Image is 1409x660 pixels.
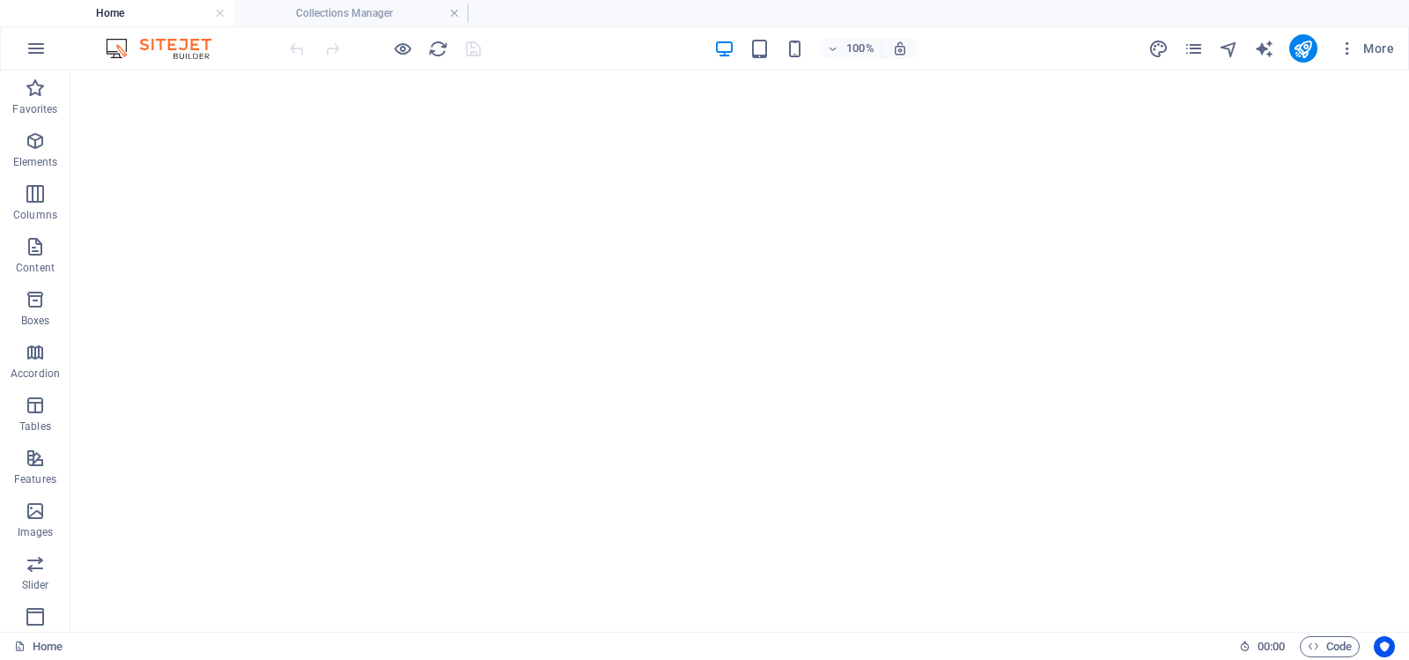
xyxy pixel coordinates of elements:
[1270,640,1273,653] span: :
[22,578,49,592] p: Slider
[11,367,60,381] p: Accordion
[1308,636,1352,657] span: Code
[18,525,54,539] p: Images
[70,70,1409,632] iframe: To enrich screen reader interactions, please activate Accessibility in Grammarly extension settings
[1300,636,1360,657] button: Code
[14,472,56,486] p: Features
[14,636,63,657] a: Click to cancel selection. Double-click to open Pages
[19,419,51,434] p: Tables
[1339,40,1394,57] span: More
[13,208,57,222] p: Columns
[16,261,55,275] p: Content
[1258,636,1285,657] span: 00 00
[1332,34,1401,63] button: More
[21,314,50,328] p: Boxes
[18,631,53,645] p: Header
[234,4,468,23] h4: Collections Manager
[1374,636,1395,657] button: Usercentrics
[1239,636,1286,657] h6: Session time
[12,102,57,116] p: Favorites
[13,155,58,169] p: Elements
